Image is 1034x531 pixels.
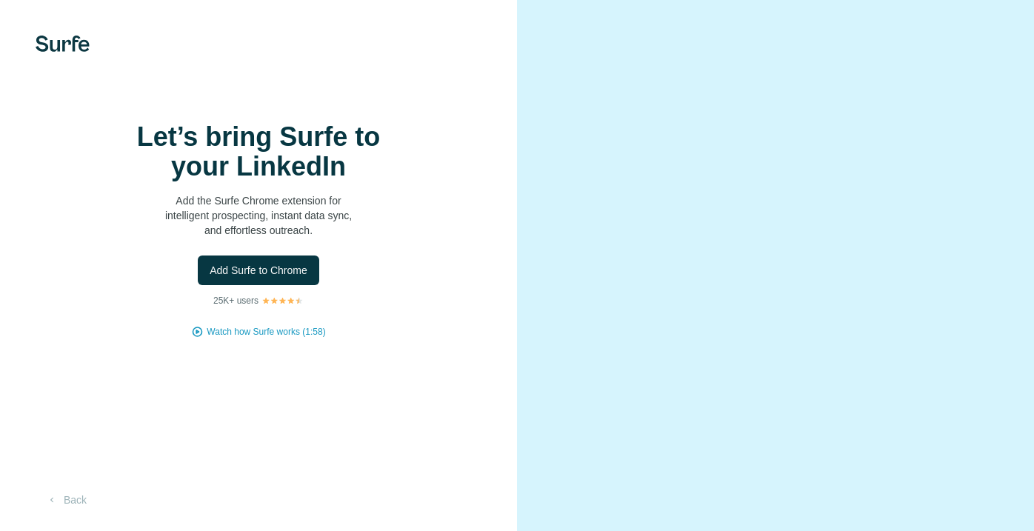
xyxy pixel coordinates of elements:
h1: Let’s bring Surfe to your LinkedIn [110,122,407,181]
button: Back [36,487,97,513]
button: Watch how Surfe works (1:58) [207,325,325,338]
img: Rating Stars [261,296,304,305]
button: Add Surfe to Chrome [198,256,319,285]
p: 25K+ users [213,294,258,307]
img: Surfe's logo [36,36,90,52]
p: Add the Surfe Chrome extension for intelligent prospecting, instant data sync, and effortless out... [110,193,407,238]
span: Add Surfe to Chrome [210,263,307,278]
